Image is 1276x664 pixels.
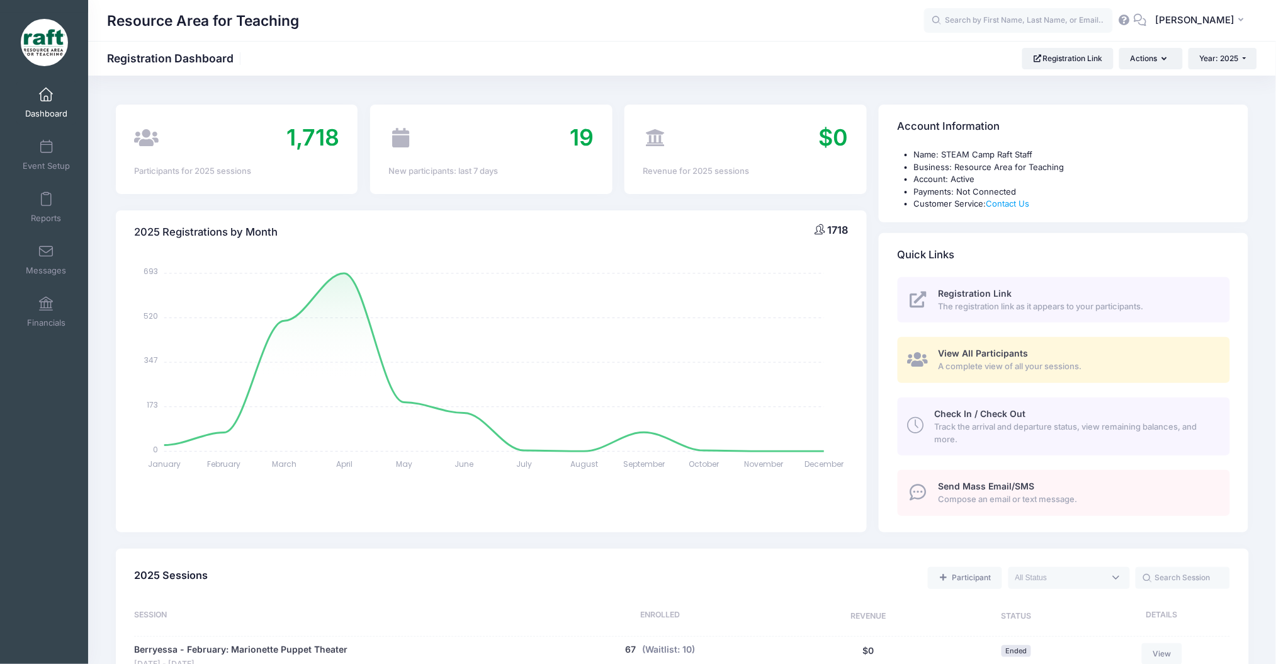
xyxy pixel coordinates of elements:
[455,459,473,469] tspan: June
[939,301,1216,313] span: The registration link as it appears to your participants.
[1200,54,1239,63] span: Year: 2025
[107,6,299,35] h1: Resource Area for Teaching
[745,459,784,469] tspan: November
[134,569,208,581] span: 2025 Sessions
[805,459,844,469] tspan: December
[939,288,1012,299] span: Registration Link
[23,161,70,171] span: Event Setup
[819,123,849,151] span: $0
[642,643,695,656] button: (Waitlist: 10)
[1002,645,1031,657] span: Ended
[153,444,158,455] tspan: 0
[898,109,1000,145] h4: Account Information
[623,459,665,469] tspan: September
[1136,567,1230,588] input: Search Session
[914,186,1230,198] li: Payments: Not Connected
[945,609,1087,624] div: Status
[898,337,1230,383] a: View All Participants A complete view of all your sessions.
[939,360,1216,373] span: A complete view of all your sessions.
[625,643,636,656] button: 67
[898,398,1230,455] a: Check In / Check Out Track the arrival and departure status, view remaining balances, and more.
[16,81,76,125] a: Dashboard
[1155,13,1234,27] span: [PERSON_NAME]
[272,459,296,469] tspan: March
[939,348,1029,358] span: View All Participants
[31,213,61,224] span: Reports
[286,123,339,151] span: 1,718
[1119,48,1182,69] button: Actions
[792,609,946,624] div: Revenue
[16,133,76,177] a: Event Setup
[914,198,1230,210] li: Customer Service:
[134,643,347,656] a: Berryessa - February: Marionette Puppet Theater
[134,609,529,624] div: Session
[388,165,594,178] div: New participants: last 7 days
[26,265,66,276] span: Messages
[396,459,412,469] tspan: May
[516,459,532,469] tspan: July
[898,277,1230,323] a: Registration Link The registration link as it appears to your participants.
[148,459,181,469] tspan: January
[898,237,955,273] h4: Quick Links
[689,459,720,469] tspan: October
[986,198,1030,209] a: Contact Us
[914,149,1230,161] li: Name: STEAM Camp Raft Staff
[898,470,1230,516] a: Send Mass Email/SMS Compose an email or text message.
[939,493,1216,506] span: Compose an email or text message.
[27,318,65,328] span: Financials
[1022,48,1114,69] a: Registration Link
[643,165,848,178] div: Revenue for 2025 sessions
[147,399,158,410] tspan: 173
[529,609,792,624] div: Enrolled
[16,290,76,334] a: Financials
[1088,609,1230,624] div: Details
[21,19,68,66] img: Resource Area for Teaching
[570,459,598,469] tspan: August
[1015,572,1105,583] textarea: Search
[914,173,1230,186] li: Account: Active
[207,459,240,469] tspan: February
[570,123,594,151] span: 19
[1188,48,1257,69] button: Year: 2025
[144,266,158,277] tspan: 693
[1147,6,1257,35] button: [PERSON_NAME]
[134,214,278,250] h4: 2025 Registrations by Month
[25,108,67,119] span: Dashboard
[16,238,76,282] a: Messages
[16,185,76,229] a: Reports
[914,161,1230,174] li: Business: Resource Area for Teaching
[144,311,158,321] tspan: 520
[828,224,849,236] span: 1718
[134,165,339,178] div: Participants for 2025 sessions
[939,481,1035,491] span: Send Mass Email/SMS
[934,421,1216,445] span: Track the arrival and departure status, view remaining balances, and more.
[336,459,352,469] tspan: April
[934,408,1025,419] span: Check In / Check Out
[107,52,244,65] h1: Registration Dashboard
[928,567,1002,588] a: Add a new manual registration
[924,8,1113,33] input: Search by First Name, Last Name, or Email...
[144,355,158,365] tspan: 347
